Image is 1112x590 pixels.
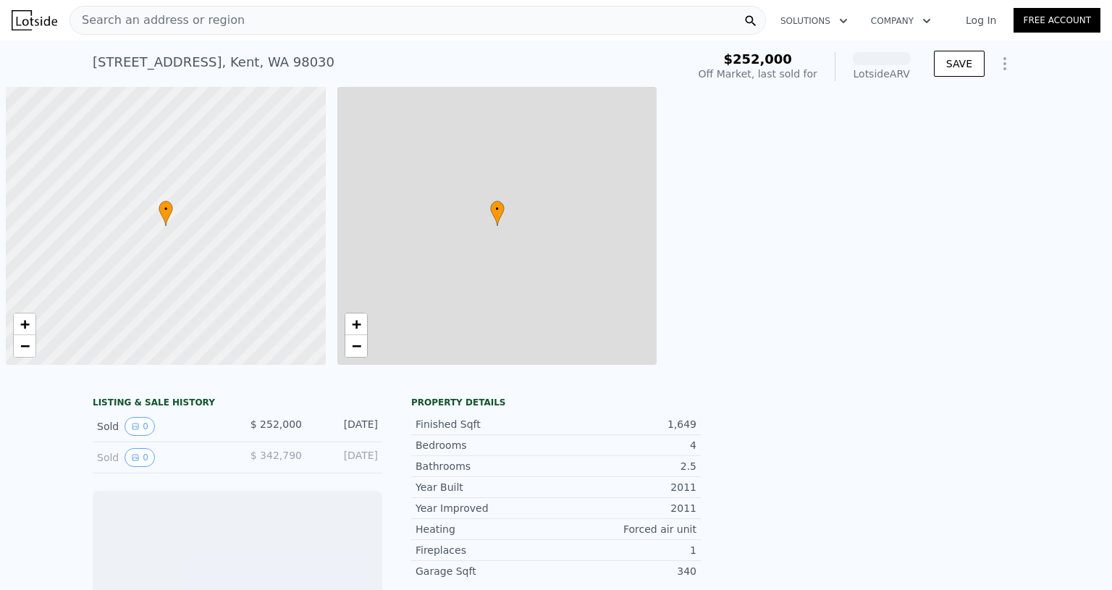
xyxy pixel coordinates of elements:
[345,335,367,357] a: Zoom out
[250,418,302,430] span: $ 252,000
[556,459,696,473] div: 2.5
[934,51,985,77] button: SAVE
[12,10,57,30] img: Lotside
[990,49,1019,78] button: Show Options
[769,8,859,34] button: Solutions
[159,201,173,226] div: •
[556,438,696,452] div: 4
[20,315,30,333] span: +
[948,13,1014,28] a: Log In
[313,448,378,467] div: [DATE]
[556,564,696,578] div: 340
[1014,8,1100,33] a: Free Account
[97,417,226,436] div: Sold
[93,52,334,72] div: [STREET_ADDRESS] , Kent , WA 98030
[556,501,696,515] div: 2011
[556,543,696,557] div: 1
[416,417,556,431] div: Finished Sqft
[14,335,35,357] a: Zoom out
[556,480,696,494] div: 2011
[250,450,302,461] span: $ 342,790
[351,337,361,355] span: −
[490,203,505,216] span: •
[93,397,382,411] div: LISTING & SALE HISTORY
[313,417,378,436] div: [DATE]
[97,448,226,467] div: Sold
[70,12,245,29] span: Search an address or region
[416,438,556,452] div: Bedrooms
[159,203,173,216] span: •
[699,67,817,81] div: Off Market, last sold for
[416,522,556,536] div: Heating
[859,8,943,34] button: Company
[416,480,556,494] div: Year Built
[556,417,696,431] div: 1,649
[416,564,556,578] div: Garage Sqft
[416,459,556,473] div: Bathrooms
[416,501,556,515] div: Year Improved
[20,337,30,355] span: −
[14,313,35,335] a: Zoom in
[490,201,505,226] div: •
[345,313,367,335] a: Zoom in
[853,67,911,81] div: Lotside ARV
[723,51,792,67] span: $252,000
[411,397,701,408] div: Property details
[351,315,361,333] span: +
[556,522,696,536] div: Forced air unit
[416,543,556,557] div: Fireplaces
[125,417,155,436] button: View historical data
[125,448,155,467] button: View historical data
